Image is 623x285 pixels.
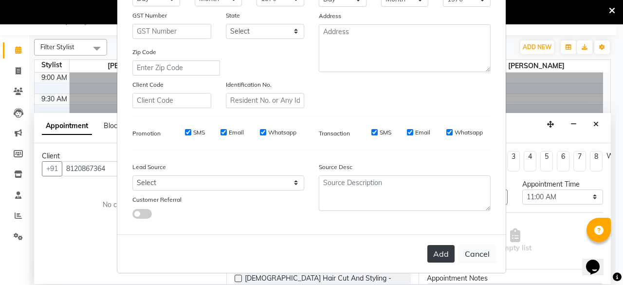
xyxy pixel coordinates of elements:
label: SMS [380,128,391,137]
input: Resident No. or Any Id [226,93,305,108]
button: Add [427,245,455,263]
label: Transaction [319,129,350,138]
input: Enter Zip Code [132,60,220,76]
label: Promotion [132,129,161,138]
label: Identification No. [226,80,272,89]
label: GST Number [132,11,167,20]
label: Email [415,128,430,137]
label: Client Code [132,80,164,89]
label: Whatsapp [455,128,483,137]
input: GST Number [132,24,211,39]
label: Zip Code [132,48,156,57]
label: SMS [193,128,205,137]
input: Client Code [132,93,211,108]
label: State [226,11,240,20]
button: Cancel [458,245,496,263]
label: Email [229,128,244,137]
label: Address [319,12,341,20]
label: Lead Source [132,163,166,171]
label: Whatsapp [268,128,296,137]
label: Customer Referral [132,195,182,204]
label: Source Desc [319,163,352,171]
